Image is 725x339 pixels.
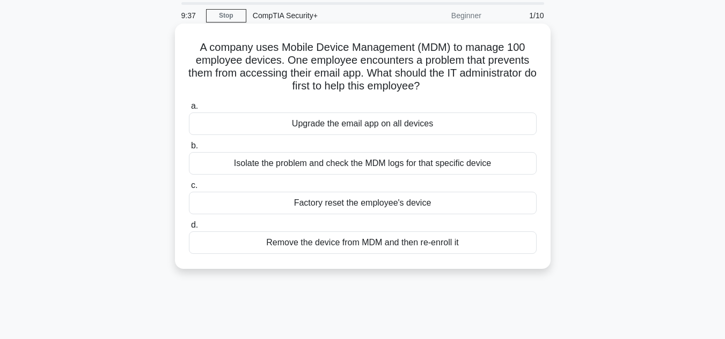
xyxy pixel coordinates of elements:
div: Isolate the problem and check the MDM logs for that specific device [189,152,537,175]
span: c. [191,180,197,190]
div: 1/10 [488,5,551,26]
div: Factory reset the employee's device [189,192,537,214]
div: 9:37 [175,5,206,26]
span: a. [191,101,198,110]
div: Beginner [394,5,488,26]
div: Remove the device from MDM and then re-enroll it [189,231,537,254]
div: CompTIA Security+ [246,5,394,26]
a: Stop [206,9,246,22]
h5: A company uses Mobile Device Management (MDM) to manage 100 employee devices. One employee encoun... [188,41,538,93]
div: Upgrade the email app on all devices [189,112,537,135]
span: b. [191,141,198,150]
span: d. [191,220,198,229]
